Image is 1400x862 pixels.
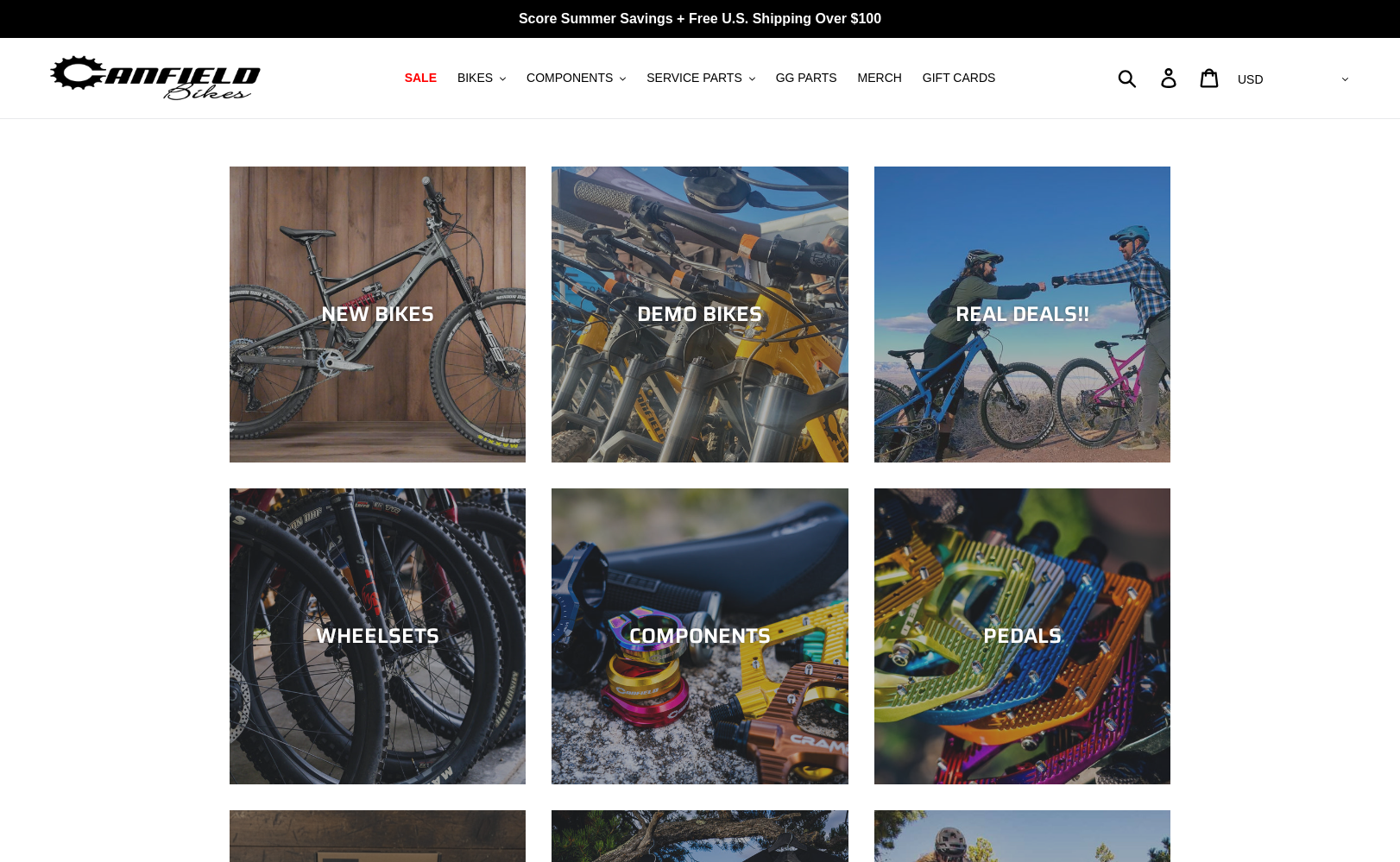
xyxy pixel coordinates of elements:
[874,167,1170,462] a: REAL DEALS!!
[47,51,263,105] img: Canfield Bikes
[518,66,634,90] button: COMPONENTS
[230,302,526,327] div: NEW BIKES
[923,71,996,85] span: GIFT CARDS
[457,71,493,85] span: BIKES
[527,71,613,85] span: COMPONENTS
[874,302,1170,327] div: REAL DEALS!!
[638,66,763,90] button: SERVICE PARTS
[914,66,1005,90] a: GIFT CARDS
[230,624,526,649] div: WHEELSETS
[449,66,514,90] button: BIKES
[767,66,846,90] a: GG PARTS
[858,71,902,85] span: MERCH
[776,71,837,85] span: GG PARTS
[849,66,911,90] a: MERCH
[874,624,1170,649] div: PEDALS
[230,167,526,462] a: NEW BIKES
[230,488,526,784] a: WHEELSETS
[396,66,445,90] a: SALE
[552,167,848,462] a: DEMO BIKES
[552,302,848,327] div: DEMO BIKES
[552,624,848,649] div: COMPONENTS
[552,488,848,784] a: COMPONENTS
[1127,59,1171,97] input: Search
[405,71,437,85] span: SALE
[646,71,741,85] span: SERVICE PARTS
[874,488,1170,784] a: PEDALS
